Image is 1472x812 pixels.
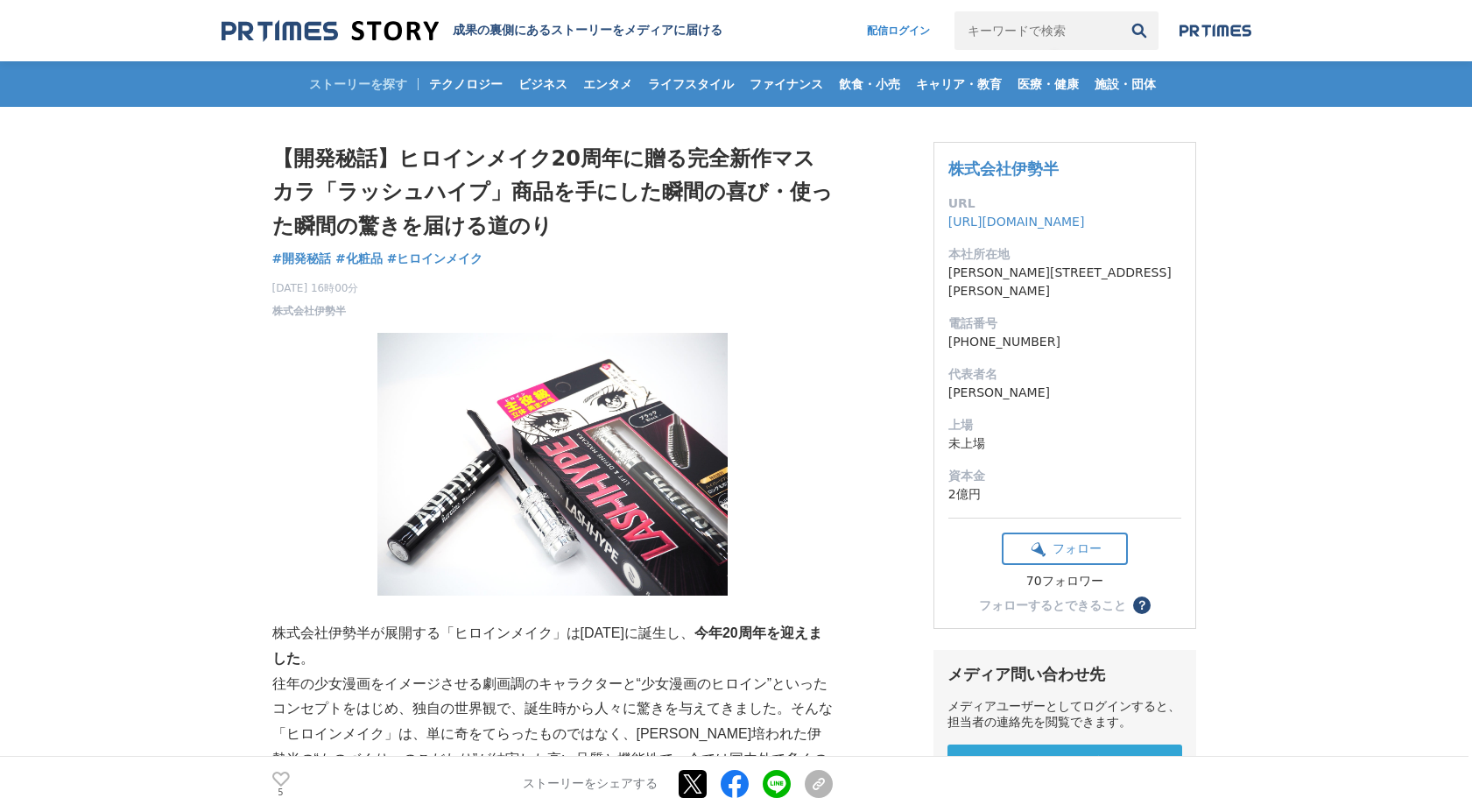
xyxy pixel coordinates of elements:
p: 5 [272,788,290,797]
dt: 本社所在地 [948,245,1181,264]
button: ？ [1133,597,1151,614]
span: ファイナンス [743,76,830,92]
span: 飲食・小売 [832,76,907,92]
a: ライフスタイル [641,61,741,107]
span: エンタメ [576,76,639,92]
span: テクノロジー [422,76,510,92]
a: #ヒロインメイク [387,250,483,268]
div: メディア問い合わせ先 [947,664,1182,685]
a: メディアユーザー 新規登録 無料 [947,745,1182,800]
img: prtimes [1180,24,1251,38]
img: thumbnail_8a6a10f0-8312-11f0-aecd-3d8675d63e44.JPG [377,333,728,596]
a: 医療・健康 [1011,61,1086,107]
a: ファイナンス [743,61,830,107]
dt: 電話番号 [948,314,1181,333]
a: キャリア・教育 [909,61,1009,107]
span: #ヒロインメイク [387,251,483,266]
span: メディアユーザー 新規登録 [978,755,1152,773]
a: 成果の裏側にあるストーリーをメディアに届ける 成果の裏側にあるストーリーをメディアに届ける [222,19,722,43]
span: ？ [1136,599,1148,611]
dt: 上場 [948,416,1181,434]
input: キーワードで検索 [954,11,1120,50]
strong: 今年20周年を迎えました [272,625,822,666]
a: テクノロジー [422,61,510,107]
button: フォロー [1002,533,1128,565]
dt: URL [948,194,1181,213]
button: 検索 [1120,11,1159,50]
span: [DATE] 16時00分 [272,280,359,296]
span: 医療・健康 [1011,76,1086,92]
a: 飲食・小売 [832,61,907,107]
a: #化粧品 [335,250,383,268]
span: ライフスタイル [641,76,741,92]
dt: 資本金 [948,467,1181,485]
h2: 成果の裏側にあるストーリーをメディアに届ける [453,23,722,39]
a: ビジネス [511,61,574,107]
span: ビジネス [511,76,574,92]
p: ストーリーをシェアする [523,777,658,793]
dd: 未上場 [948,434,1181,453]
a: 株式会社伊勢半 [948,159,1059,178]
a: [URL][DOMAIN_NAME] [948,215,1085,229]
img: 成果の裏側にあるストーリーをメディアに届ける [222,19,439,43]
div: フォローするとできること [979,599,1126,611]
div: 70フォロワー [1002,574,1128,590]
span: #開発秘話 [272,251,332,266]
span: キャリア・教育 [909,76,1009,92]
a: 施設・団体 [1088,61,1163,107]
div: メディアユーザーとしてログインすると、担当者の連絡先を閲覧できます。 [947,699,1182,731]
span: #化粧品 [335,251,383,266]
dd: [PERSON_NAME][STREET_ADDRESS][PERSON_NAME] [948,264,1181,300]
h1: 【開発秘話】ヒロインメイク20周年に贈る完全新作マスカラ「ラッシュハイプ」商品を手にした瞬間の喜び・使った瞬間の驚きを届ける道のり [272,142,833,243]
a: 株式会社伊勢半 [272,303,346,319]
dd: [PERSON_NAME] [948,384,1181,402]
a: #開発秘話 [272,250,332,268]
dd: 2億円 [948,485,1181,504]
span: 施設・団体 [1088,76,1163,92]
a: 配信ログイン [849,11,947,50]
a: エンタメ [576,61,639,107]
p: 株式会社伊勢半が展開する「ヒロインメイク」は[DATE]に誕生し、 。 [272,621,833,672]
p: 往年の少女漫画をイメージさせる劇画調のキャラクターと“少女漫画のヒロイン”といったコンセプトをはじめ、独自の世界観で、誕生時から人々に驚きを与えてきました。そんな「ヒロインメイク」は、単に奇をて... [272,672,833,798]
dd: [PHONE_NUMBER] [948,333,1181,351]
dt: 代表者名 [948,365,1181,384]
